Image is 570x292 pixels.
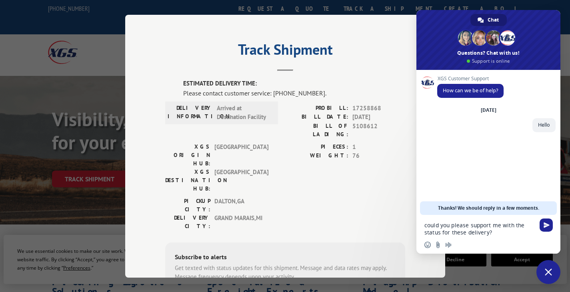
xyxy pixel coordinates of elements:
span: [GEOGRAPHIC_DATA] [214,167,268,193]
span: GRAND MARAIS , MI [214,213,268,230]
div: Please contact customer service: [PHONE_NUMBER]. [183,88,405,97]
span: Audio message [445,242,452,248]
span: 76 [352,151,405,161]
span: [DATE] [352,113,405,122]
span: Send [540,219,553,232]
span: 1 [352,142,405,151]
label: BILL OF LADING: [285,121,348,138]
label: XGS DESTINATION HUB: [165,167,210,193]
label: PIECES: [285,142,348,151]
label: BILL DATE: [285,113,348,122]
span: [GEOGRAPHIC_DATA] [214,142,268,167]
div: [DATE] [481,108,496,113]
span: Insert an emoji [424,242,431,248]
span: How can we be of help? [443,87,498,94]
label: DELIVERY CITY: [165,213,210,230]
label: ESTIMATED DELIVERY TIME: [183,79,405,88]
h2: Track Shipment [165,44,405,59]
span: 17258868 [352,103,405,113]
div: Subscribe to alerts [175,252,396,263]
label: XGS ORIGIN HUB: [165,142,210,167]
div: Get texted with status updates for this shipment. Message and data rates may apply. Message frequ... [175,263,396,281]
span: Thanks! We should reply in a few moments. [438,201,539,215]
span: Hello [538,121,550,128]
span: DALTON , GA [214,197,268,213]
label: DELIVERY INFORMATION: [168,103,213,121]
textarea: Compose your message... [424,222,535,236]
span: Arrived at Destination Facility [217,103,271,121]
div: Chat [470,14,507,26]
span: XGS Customer Support [437,76,504,81]
label: PROBILL: [285,103,348,113]
label: PICKUP CITY: [165,197,210,213]
span: Chat [488,14,499,26]
span: Send a file [435,242,441,248]
label: WEIGHT: [285,151,348,161]
span: 5108612 [352,121,405,138]
div: Close chat [536,260,560,284]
